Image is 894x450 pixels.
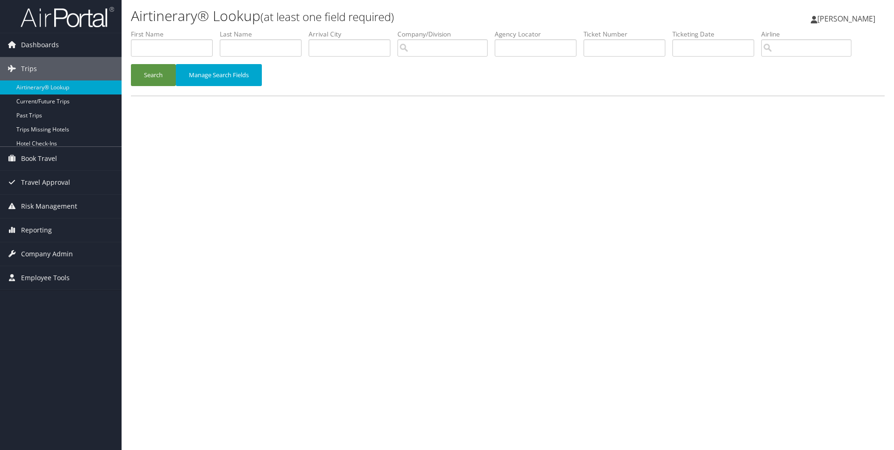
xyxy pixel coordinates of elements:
[817,14,875,24] span: [PERSON_NAME]
[21,195,77,218] span: Risk Management
[21,218,52,242] span: Reporting
[811,5,885,33] a: [PERSON_NAME]
[495,29,584,39] label: Agency Locator
[131,64,176,86] button: Search
[220,29,309,39] label: Last Name
[21,147,57,170] span: Book Travel
[21,171,70,194] span: Travel Approval
[21,6,114,28] img: airportal-logo.png
[131,29,220,39] label: First Name
[309,29,397,39] label: Arrival City
[21,266,70,290] span: Employee Tools
[21,242,73,266] span: Company Admin
[176,64,262,86] button: Manage Search Fields
[584,29,672,39] label: Ticket Number
[21,57,37,80] span: Trips
[761,29,858,39] label: Airline
[21,33,59,57] span: Dashboards
[131,6,634,26] h1: Airtinerary® Lookup
[397,29,495,39] label: Company/Division
[260,9,394,24] small: (at least one field required)
[672,29,761,39] label: Ticketing Date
